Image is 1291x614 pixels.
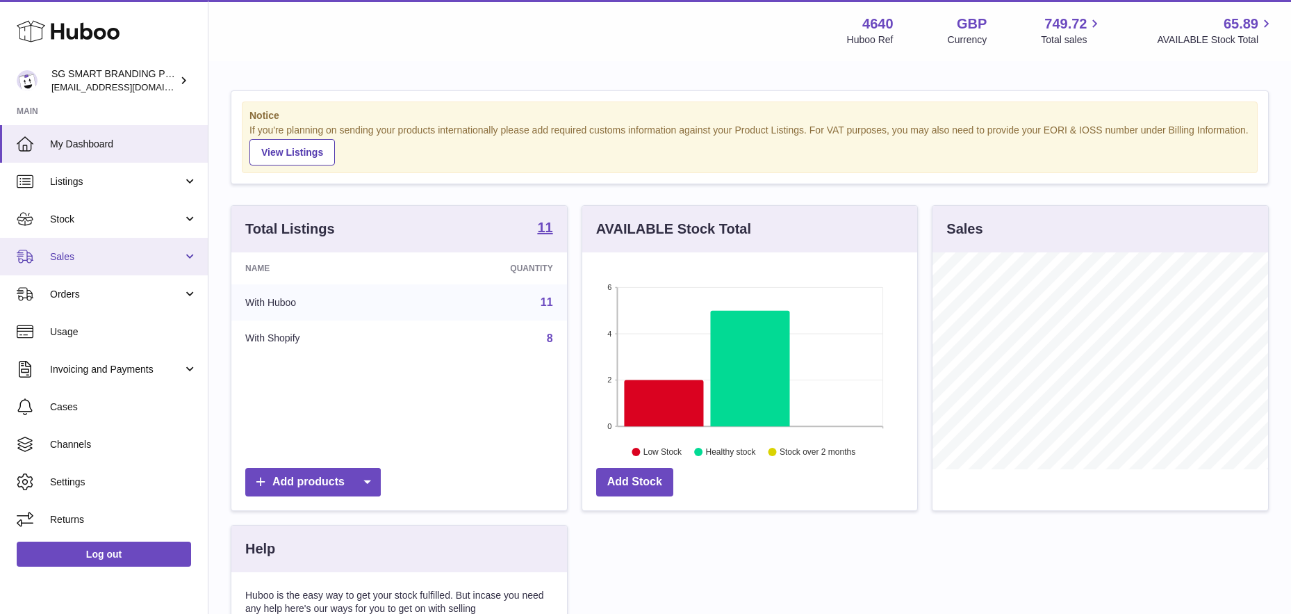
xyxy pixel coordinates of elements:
h3: Help [245,540,275,558]
a: View Listings [249,139,335,165]
text: 4 [607,330,611,338]
span: AVAILABLE Stock Total [1157,33,1274,47]
span: 65.89 [1224,15,1258,33]
div: SG SMART BRANDING PTE. LTD. [51,67,176,94]
td: With Shopify [231,321,412,357]
span: Invoicing and Payments [50,363,183,376]
span: Settings [50,476,197,489]
text: Low Stock [643,447,682,457]
div: If you're planning on sending your products internationally please add required customs informati... [249,124,1250,165]
span: Cases [50,401,197,414]
span: Orders [50,288,183,301]
strong: GBP [957,15,987,33]
span: Channels [50,438,197,451]
text: Healthy stock [705,447,756,457]
a: 11 [541,296,553,308]
a: Log out [17,542,191,567]
text: Stock over 2 months [780,447,855,457]
a: 65.89 AVAILABLE Stock Total [1157,15,1274,47]
span: [EMAIL_ADDRESS][DOMAIN_NAME] [51,81,204,92]
span: Total sales [1041,33,1103,47]
text: 0 [607,422,611,430]
h3: Sales [946,220,982,239]
a: 11 [537,220,552,237]
td: With Huboo [231,284,412,321]
a: 8 [547,332,553,344]
span: Returns [50,513,197,526]
span: My Dashboard [50,138,197,151]
h3: AVAILABLE Stock Total [596,220,751,239]
h3: Total Listings [245,220,335,239]
strong: 11 [537,220,552,234]
span: Sales [50,250,183,264]
text: 6 [607,283,611,291]
span: Listings [50,175,183,188]
th: Name [231,252,412,284]
text: 2 [607,375,611,384]
a: 749.72 Total sales [1041,15,1103,47]
a: Add products [245,468,381,496]
span: Stock [50,213,183,226]
strong: Notice [249,109,1250,122]
div: Huboo Ref [847,33,894,47]
div: Currency [948,33,987,47]
img: uktopsmileshipping@gmail.com [17,70,38,91]
span: 749.72 [1044,15,1087,33]
strong: 4640 [862,15,894,33]
th: Quantity [412,252,566,284]
span: Usage [50,325,197,339]
a: Add Stock [596,468,673,496]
